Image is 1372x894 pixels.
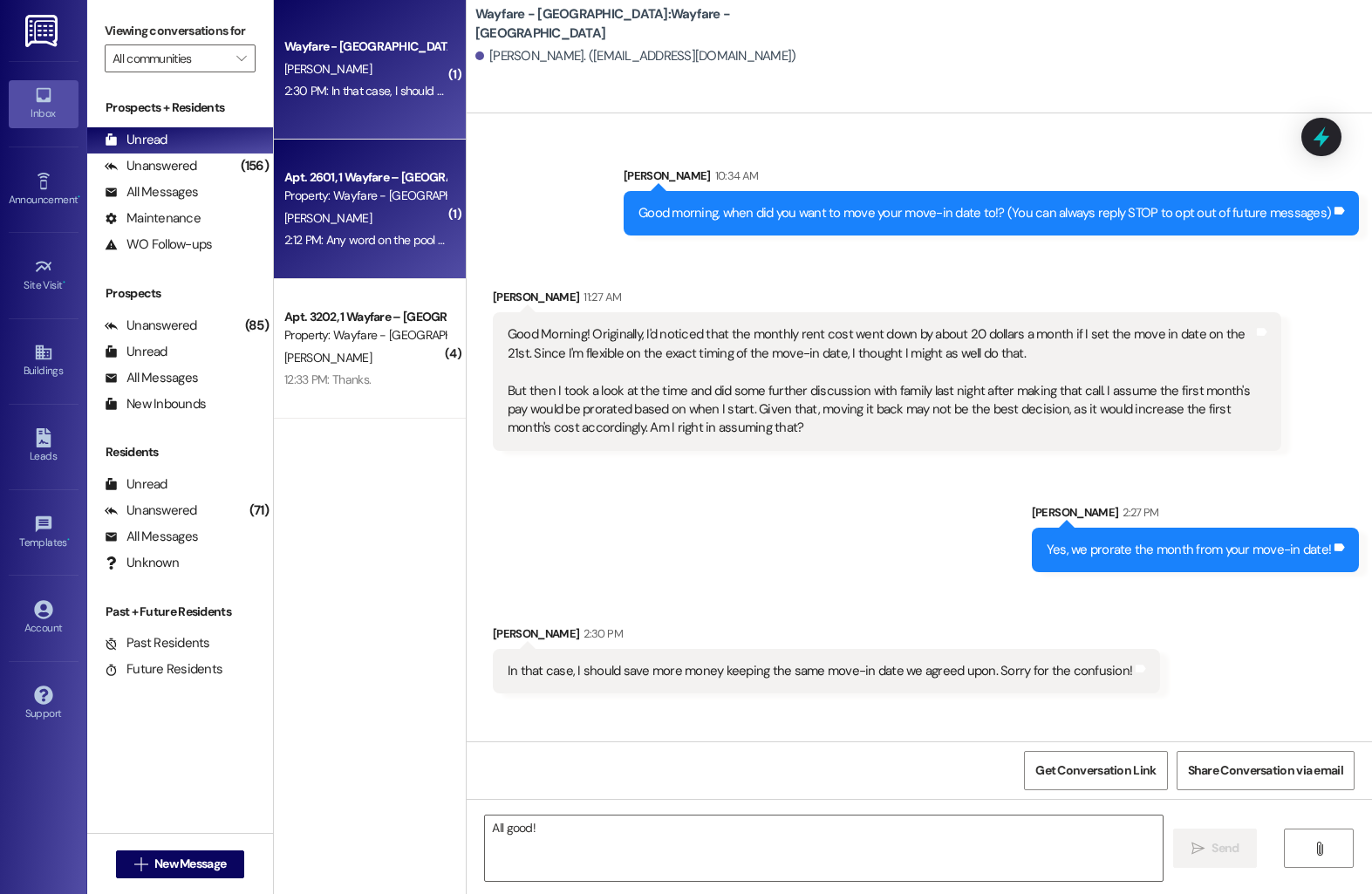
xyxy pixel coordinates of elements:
[475,5,824,43] b: Wayfare - [GEOGRAPHIC_DATA]: Wayfare - [GEOGRAPHIC_DATA]
[105,369,198,387] div: All Messages
[105,634,210,652] div: Past Residents
[87,284,273,303] div: Prospects
[105,209,201,228] div: Maintenance
[9,80,78,127] a: Inbox
[105,317,197,335] div: Unanswered
[711,167,759,185] div: 10:34 AM
[63,276,65,289] span: •
[1047,541,1331,559] div: Yes, we prorate the month from your move-in date!
[87,603,273,621] div: Past + Future Residents
[154,855,226,873] span: New Message
[78,191,80,203] span: •
[284,168,446,187] div: Apt. 2601, 1 Wayfare – [GEOGRAPHIC_DATA]
[579,624,622,643] div: 2:30 PM
[105,660,222,679] div: Future Residents
[241,312,273,339] div: (85)
[508,325,1253,438] div: Good Morning! Originally, I'd noticed that the monthly rent cost went down by about 20 dollars a ...
[475,47,796,65] div: [PERSON_NAME]. ([EMAIL_ADDRESS][DOMAIN_NAME])
[1177,751,1355,790] button: Share Conversation via email
[105,131,167,149] div: Unread
[284,83,902,99] div: 2:30 PM: In that case, I should save more money keeping the same move-in date we agreed upon. Sor...
[105,554,179,572] div: Unknown
[105,17,256,44] label: Viewing conversations for
[1212,839,1239,857] span: Send
[284,308,446,326] div: Apt. 3202, 1 Wayfare – [GEOGRAPHIC_DATA]
[493,624,1160,649] div: [PERSON_NAME]
[1035,761,1156,780] span: Get Conversation Link
[105,502,197,520] div: Unanswered
[134,857,147,871] i: 
[493,288,1281,312] div: [PERSON_NAME]
[1191,842,1205,856] i: 
[1173,829,1258,868] button: Send
[1188,761,1343,780] span: Share Conversation via email
[1118,503,1158,522] div: 2:27 PM
[1024,751,1167,790] button: Get Conversation Link
[105,343,167,361] div: Unread
[9,680,78,727] a: Support
[87,99,273,117] div: Prospects + Residents
[284,350,372,365] span: [PERSON_NAME]
[9,338,78,385] a: Buildings
[638,204,1331,222] div: Good morning, when did you want to move your move-in date to!? (You can always reply STOP to opt ...
[9,509,78,556] a: Templates •
[579,288,621,306] div: 11:27 AM
[236,51,246,65] i: 
[67,534,70,546] span: •
[624,167,1359,191] div: [PERSON_NAME]
[9,252,78,299] a: Site Visit •
[284,232,512,248] div: 2:12 PM: Any word on the pool inspection? Tx.
[9,423,78,470] a: Leads
[1313,842,1326,856] i: 
[508,662,1132,680] div: In that case, I should save more money keeping the same move-in date we agreed upon. Sorry for th...
[284,61,372,77] span: [PERSON_NAME]
[245,497,273,524] div: (71)
[105,475,167,494] div: Unread
[105,235,212,254] div: WO Follow-ups
[87,443,273,461] div: Residents
[25,15,61,47] img: ResiDesk Logo
[284,326,446,345] div: Property: Wayfare - [GEOGRAPHIC_DATA]
[9,595,78,642] a: Account
[105,157,197,175] div: Unanswered
[105,395,206,413] div: New Inbounds
[284,210,372,226] span: [PERSON_NAME]
[1032,503,1359,528] div: [PERSON_NAME]
[116,850,245,878] button: New Message
[284,187,446,205] div: Property: Wayfare - [GEOGRAPHIC_DATA]
[113,44,228,72] input: All communities
[105,528,198,546] div: All Messages
[105,183,198,201] div: All Messages
[284,38,446,56] div: Wayfare - [GEOGRAPHIC_DATA]
[284,372,371,387] div: 12:33 PM: Thanks.
[236,153,273,180] div: (156)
